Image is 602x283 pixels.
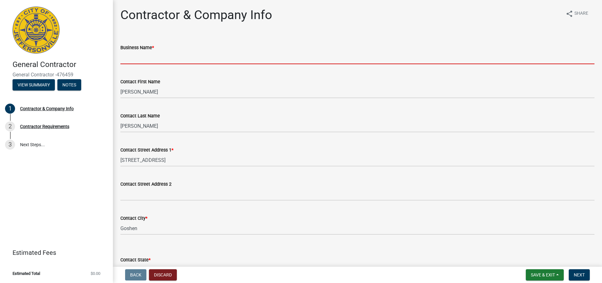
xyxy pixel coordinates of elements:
wm-modal-confirm: Summary [13,83,55,88]
label: Business Name [120,46,154,50]
div: 2 [5,121,15,131]
div: 1 [5,104,15,114]
h1: Contractor & Company Info [120,8,272,23]
button: Back [125,269,146,280]
label: Contact Street Address 1 [120,148,173,152]
span: Share [574,10,588,18]
div: Contractor & Company Info [20,106,74,111]
span: Estimated Total [13,271,40,275]
label: Contact First Name [120,80,160,84]
span: Back [130,272,141,277]
div: Contractor Requirements [20,124,69,129]
button: Notes [57,79,81,90]
button: Save & Exit [526,269,564,280]
span: $0.00 [91,271,100,275]
button: shareShare [561,8,593,20]
span: General Contractor -476459 [13,72,100,78]
i: share [566,10,573,18]
label: Contact Street Address 2 [120,182,172,187]
div: 3 [5,140,15,150]
label: Contact Last Name [120,114,160,118]
wm-modal-confirm: Notes [57,83,81,88]
span: Next [574,272,585,277]
label: Contact State [120,258,150,262]
span: Save & Exit [531,272,555,277]
img: City of Jeffersonville, Indiana [13,7,60,54]
button: Discard [149,269,177,280]
h4: General Contractor [13,60,108,69]
a: Estimated Fees [5,246,103,259]
label: Contact City [120,216,147,221]
button: Next [569,269,590,280]
button: View Summary [13,79,55,90]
